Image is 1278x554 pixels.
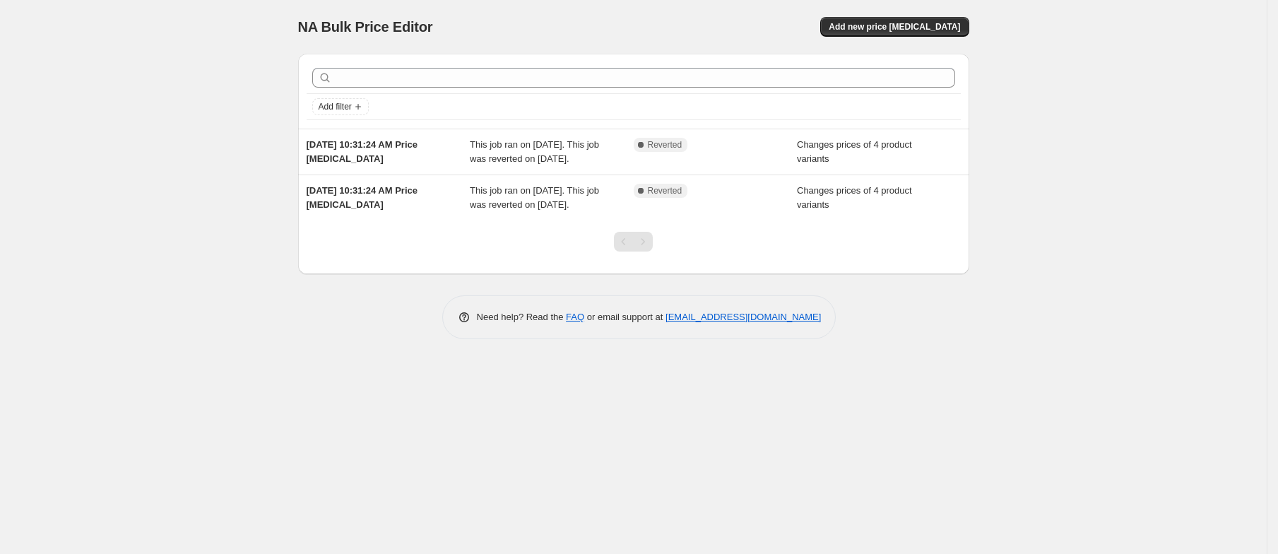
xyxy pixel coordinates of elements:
a: [EMAIL_ADDRESS][DOMAIN_NAME] [665,312,821,322]
nav: Pagination [614,232,653,252]
span: or email support at [584,312,665,322]
span: Add new price [MEDICAL_DATA] [829,21,960,33]
span: Reverted [648,139,682,151]
span: Changes prices of 4 product variants [797,139,912,164]
span: This job ran on [DATE]. This job was reverted on [DATE]. [470,139,599,164]
button: Add filter [312,98,369,115]
span: [DATE] 10:31:24 AM Price [MEDICAL_DATA] [307,185,418,210]
button: Add new price [MEDICAL_DATA] [820,17,969,37]
span: Changes prices of 4 product variants [797,185,912,210]
span: [DATE] 10:31:24 AM Price [MEDICAL_DATA] [307,139,418,164]
span: Need help? Read the [477,312,567,322]
span: Add filter [319,101,352,112]
span: This job ran on [DATE]. This job was reverted on [DATE]. [470,185,599,210]
span: NA Bulk Price Editor [298,19,433,35]
span: Reverted [648,185,682,196]
a: FAQ [566,312,584,322]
